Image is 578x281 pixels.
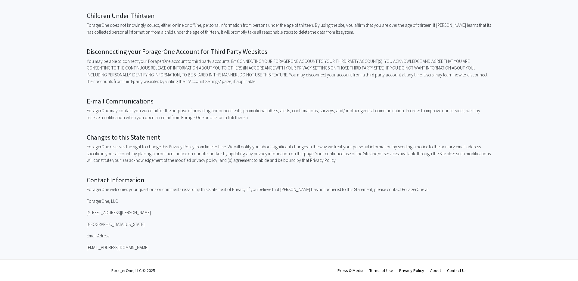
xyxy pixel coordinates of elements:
[87,48,491,55] h2: Disconnecting your ForagerOne Account for Third Party Websites
[87,244,491,251] p: [EMAIL_ADDRESS][DOMAIN_NAME]
[369,268,393,273] a: Terms of Use
[87,233,491,239] p: Email Adress:
[447,268,467,273] a: Contact Us
[337,268,363,273] a: Press & Media
[87,12,491,20] h2: Children Under Thirteen
[87,133,491,141] h2: Changes to this Statement
[87,58,491,85] p: You may be able to connect your ForagerOne account to third party accounts. BY CONNECTING YOUR FO...
[87,198,491,205] p: ForagerOne, LLC
[87,186,491,193] p: ForagerOne welcomes your questions or comments regarding this Statement of Privacy. If you believ...
[87,221,491,228] p: [GEOGRAPHIC_DATA][US_STATE]
[399,268,424,273] a: Privacy Policy
[87,107,491,121] p: ForagerOne may contact you via email for the purpose of providing announcements, promotional offe...
[87,22,491,36] p: ForagerOne does not knowingly collect, either online or offline, personal information from person...
[87,209,491,216] p: [STREET_ADDRESS][PERSON_NAME]
[87,176,491,184] h2: Contact Information
[87,144,491,164] p: ForagerOne reserves the right to change this Privacy Policy from time to time. We will notify you...
[111,260,155,281] div: ForagerOne, LLC © 2025
[5,254,26,276] iframe: Chat
[430,268,441,273] a: About
[87,97,491,105] h2: E-mail Communications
